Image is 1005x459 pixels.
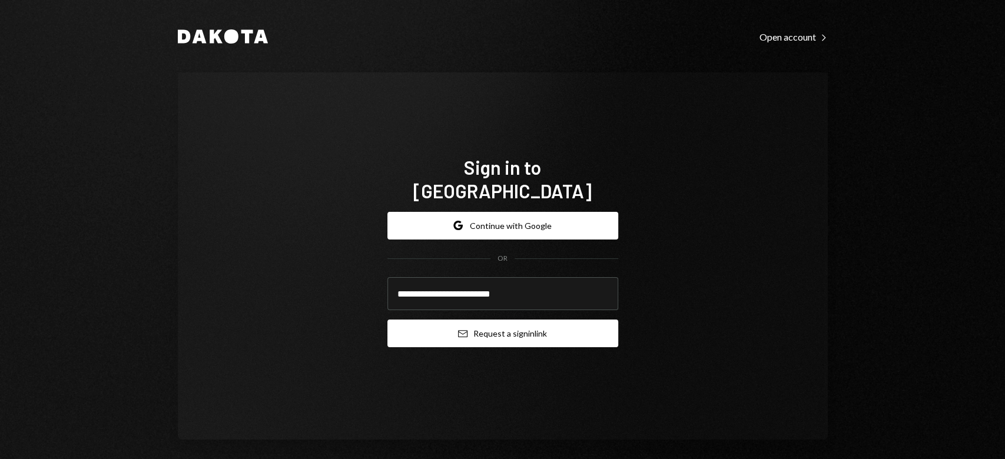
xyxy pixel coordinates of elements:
div: Open account [759,31,828,43]
button: Request a signinlink [387,320,618,347]
button: Continue with Google [387,212,618,240]
div: OR [497,254,508,264]
a: Open account [759,30,828,43]
h1: Sign in to [GEOGRAPHIC_DATA] [387,155,618,202]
